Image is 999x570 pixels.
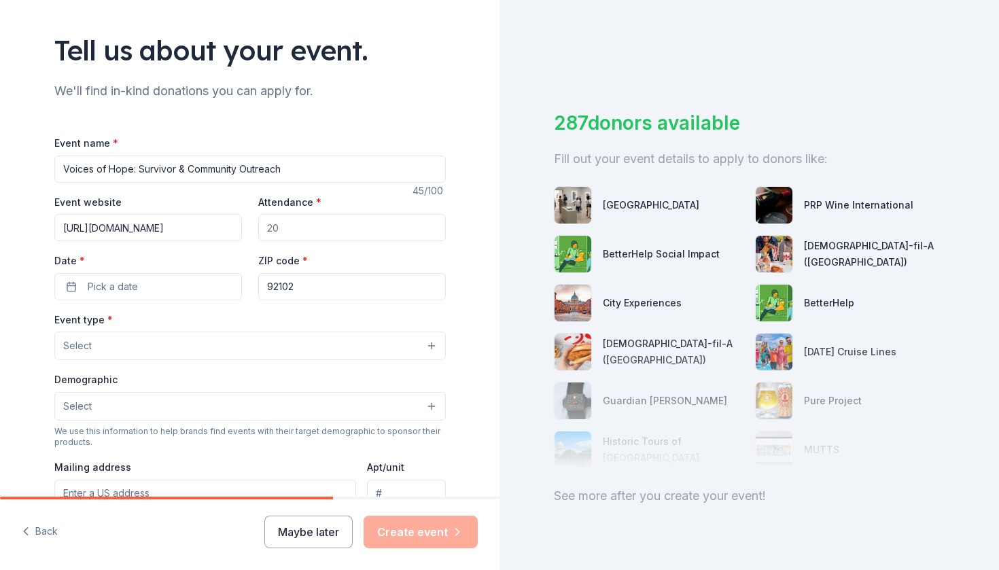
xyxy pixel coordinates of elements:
[54,80,446,102] div: We'll find in-kind donations you can apply for.
[54,273,242,300] button: Pick a date
[258,214,446,241] input: 20
[258,254,308,268] label: ZIP code
[54,196,122,209] label: Event website
[63,398,92,414] span: Select
[54,392,446,421] button: Select
[554,485,945,507] div: See more after you create your event!
[264,516,353,548] button: Maybe later
[367,480,445,507] input: #
[54,373,118,387] label: Demographic
[554,148,945,170] div: Fill out your event details to apply to donors like:
[367,461,404,474] label: Apt/unit
[54,313,113,327] label: Event type
[258,196,321,209] label: Attendance
[756,236,792,272] img: photo for Chick-fil-A (San Diego Carmel Mountain)
[804,238,945,270] div: [DEMOGRAPHIC_DATA]-fil-A ([GEOGRAPHIC_DATA])
[555,187,591,224] img: photo for San Diego Museum of Art
[54,156,446,183] input: Spring Fundraiser
[258,273,446,300] input: 12345 (U.S. only)
[54,461,131,474] label: Mailing address
[603,295,682,311] div: City Experiences
[54,254,242,268] label: Date
[63,338,92,354] span: Select
[88,279,138,295] span: Pick a date
[603,197,699,213] div: [GEOGRAPHIC_DATA]
[54,480,357,507] input: Enter a US address
[555,236,591,272] img: photo for BetterHelp Social Impact
[603,246,720,262] div: BetterHelp Social Impact
[54,426,446,448] div: We use this information to help brands find events with their target demographic to sponsor their...
[413,183,446,199] div: 45 /100
[54,214,242,241] input: https://www...
[756,187,792,224] img: photo for PRP Wine International
[804,197,913,213] div: PRP Wine International
[22,518,58,546] button: Back
[804,295,854,311] div: BetterHelp
[555,285,591,321] img: photo for City Experiences
[554,109,945,137] div: 287 donors available
[54,137,118,150] label: Event name
[54,332,446,360] button: Select
[756,285,792,321] img: photo for BetterHelp
[54,31,446,69] div: Tell us about your event.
